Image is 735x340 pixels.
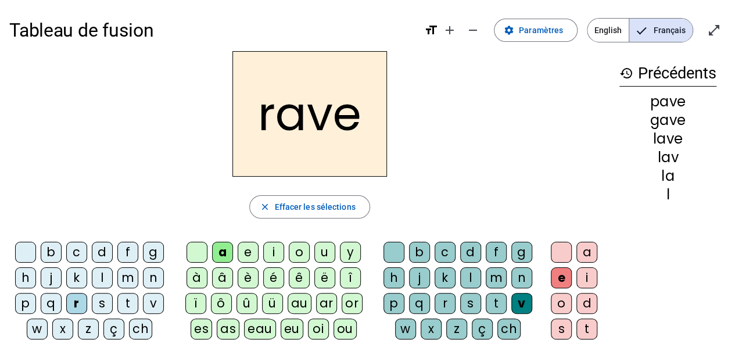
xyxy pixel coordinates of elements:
[129,318,152,339] div: ch
[519,23,563,37] span: Paramètres
[117,242,138,263] div: f
[316,293,337,314] div: ar
[92,293,113,314] div: s
[212,267,233,288] div: â
[191,318,212,339] div: es
[27,318,48,339] div: w
[211,293,232,314] div: ô
[619,66,633,80] mat-icon: history
[143,267,164,288] div: n
[41,267,62,288] div: j
[66,267,87,288] div: k
[421,318,442,339] div: x
[619,151,716,164] div: lav
[409,242,430,263] div: b
[340,267,361,288] div: î
[511,293,532,314] div: v
[435,293,456,314] div: r
[486,267,507,288] div: m
[460,267,481,288] div: l
[494,19,578,42] button: Paramètres
[281,318,303,339] div: eu
[576,267,597,288] div: i
[576,318,597,339] div: t
[263,242,284,263] div: i
[619,60,716,87] h3: Précédents
[308,318,329,339] div: oi
[472,318,493,339] div: ç
[443,23,457,37] mat-icon: add
[66,242,87,263] div: c
[395,318,416,339] div: w
[707,23,721,37] mat-icon: open_in_full
[52,318,73,339] div: x
[466,23,480,37] mat-icon: remove
[511,242,532,263] div: g
[497,318,521,339] div: ch
[92,267,113,288] div: l
[92,242,113,263] div: d
[551,318,572,339] div: s
[244,318,276,339] div: eau
[15,293,36,314] div: p
[435,267,456,288] div: k
[238,267,259,288] div: è
[143,242,164,263] div: g
[461,19,485,42] button: Diminuer la taille de la police
[409,267,430,288] div: j
[274,200,355,214] span: Effacer les sélections
[619,188,716,202] div: l
[576,242,597,263] div: a
[143,293,164,314] div: v
[619,113,716,127] div: gave
[9,12,415,49] h1: Tableau de fusion
[41,242,62,263] div: b
[551,267,572,288] div: e
[212,242,233,263] div: a
[217,318,239,339] div: as
[185,293,206,314] div: ï
[587,18,693,42] mat-button-toggle-group: Language selection
[504,25,514,35] mat-icon: settings
[314,242,335,263] div: u
[629,19,693,42] span: Français
[263,267,284,288] div: é
[103,318,124,339] div: ç
[78,318,99,339] div: z
[342,293,363,314] div: or
[66,293,87,314] div: r
[460,293,481,314] div: s
[486,242,507,263] div: f
[288,293,311,314] div: au
[511,267,532,288] div: n
[314,267,335,288] div: ë
[117,293,138,314] div: t
[619,169,716,183] div: la
[340,242,361,263] div: y
[424,23,438,37] mat-icon: format_size
[587,19,629,42] span: English
[187,267,207,288] div: à
[486,293,507,314] div: t
[15,267,36,288] div: h
[619,95,716,109] div: pave
[232,51,387,177] h2: rave
[551,293,572,314] div: o
[383,293,404,314] div: p
[238,242,259,263] div: e
[249,195,370,219] button: Effacer les sélections
[262,293,283,314] div: ü
[409,293,430,314] div: q
[446,318,467,339] div: z
[438,19,461,42] button: Augmenter la taille de la police
[576,293,597,314] div: d
[289,267,310,288] div: ê
[334,318,357,339] div: ou
[259,202,270,212] mat-icon: close
[236,293,257,314] div: û
[383,267,404,288] div: h
[702,19,726,42] button: Entrer en plein écran
[41,293,62,314] div: q
[289,242,310,263] div: o
[435,242,456,263] div: c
